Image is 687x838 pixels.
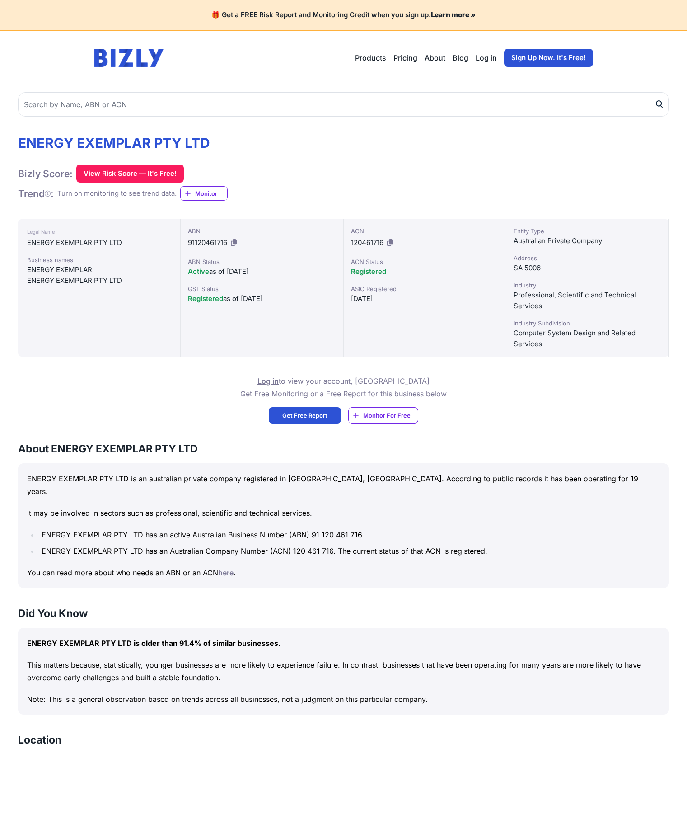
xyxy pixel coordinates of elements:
[514,235,661,246] div: Australian Private Company
[27,693,660,706] p: Note: This is a general observation based on trends across all businesses, not a judgment on this...
[27,264,171,275] div: ENERGY EXEMPLAR
[18,733,61,747] h3: Location
[269,407,341,424] a: Get Free Report
[188,266,336,277] div: as of [DATE]
[27,237,171,248] div: ENERGY EXEMPLAR PTY LTD
[514,281,661,290] div: Industry
[351,284,499,293] div: ASIC Registered
[195,189,227,198] span: Monitor
[348,407,418,424] a: Monitor For Free
[18,135,228,151] h1: ENERGY EXEMPLAR PTY LTD
[188,238,227,247] span: 91120461716
[27,255,171,264] div: Business names
[18,442,669,456] h3: About ENERGY EXEMPLAR PTY LTD
[76,165,184,183] button: View Risk Score — It's Free!
[39,528,660,541] li: ENERGY EXEMPLAR PTY LTD has an active Australian Business Number (ABN) 91 120 461 716.
[188,294,223,303] span: Registered
[514,290,661,311] div: Professional, Scientific and Technical Services
[351,293,499,304] div: [DATE]
[11,11,676,19] h4: 🎁 Get a FREE Risk Report and Monitoring Credit when you sign up.
[27,275,171,286] div: ENERGY EXEMPLAR PTY LTD
[351,226,499,235] div: ACN
[57,188,177,199] div: Turn on monitoring to see trend data.
[351,257,499,266] div: ACN Status
[425,52,445,63] a: About
[27,226,171,237] div: Legal Name
[393,52,417,63] a: Pricing
[18,92,669,117] input: Search by Name, ABN or ACN
[504,49,593,67] a: Sign Up Now. It's Free!
[257,377,279,386] a: Log in
[240,375,447,400] p: to view your account, [GEOGRAPHIC_DATA] Get Free Monitoring or a Free Report for this business below
[514,254,661,263] div: Address
[188,257,336,266] div: ABN Status
[514,328,661,349] div: Computer System Design and Related Services
[27,566,660,579] p: You can read more about who needs an ABN or an ACN .
[355,52,386,63] button: Products
[514,226,661,235] div: Entity Type
[218,568,234,577] a: here
[188,293,336,304] div: as of [DATE]
[453,52,468,63] a: Blog
[476,52,497,63] a: Log in
[363,411,411,420] span: Monitor For Free
[351,238,383,247] span: 120461716
[431,10,476,19] a: Learn more »
[514,263,661,273] div: SA 5006
[18,168,73,180] h1: Bizly Score:
[282,411,327,420] span: Get Free Report
[180,186,228,201] a: Monitor
[188,226,336,235] div: ABN
[27,507,660,519] p: It may be involved in sectors such as professional, scientific and technical services.
[39,545,660,557] li: ENERGY EXEMPLAR PTY LTD has an Australian Company Number (ACN) 120 461 716. The current status of...
[18,606,669,621] h3: Did You Know
[27,659,660,684] p: This matters because, statistically, younger businesses are more likely to experience failure. In...
[188,284,336,293] div: GST Status
[18,188,54,200] h1: Trend :
[27,472,660,498] p: ENERGY EXEMPLAR PTY LTD is an australian private company registered in [GEOGRAPHIC_DATA], [GEOGRA...
[351,267,386,276] span: Registered
[188,267,209,276] span: Active
[514,319,661,328] div: Industry Subdivision
[27,637,660,650] p: ENERGY EXEMPLAR PTY LTD is older than 91.4% of similar businesses.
